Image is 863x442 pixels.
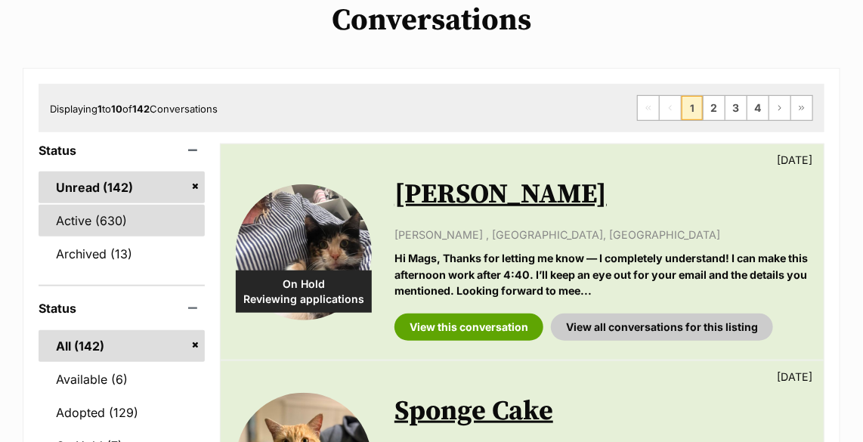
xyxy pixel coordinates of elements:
span: Page 1 [682,96,703,120]
p: [PERSON_NAME] , [GEOGRAPHIC_DATA], [GEOGRAPHIC_DATA] [394,227,809,243]
a: Page 2 [704,96,725,120]
p: [DATE] [777,152,812,168]
strong: 142 [132,103,150,115]
header: Status [39,144,205,157]
strong: 10 [111,103,122,115]
span: Reviewing applications [236,292,372,307]
a: Page 4 [747,96,769,120]
span: Previous page [660,96,681,120]
span: First page [638,96,659,120]
a: Active (630) [39,205,205,236]
a: View all conversations for this listing [551,314,773,341]
div: On Hold [236,270,372,313]
a: Page 3 [725,96,747,120]
a: All (142) [39,330,205,362]
a: View this conversation [394,314,543,341]
a: [PERSON_NAME] [394,178,607,212]
a: Archived (13) [39,238,205,270]
img: Frankie [236,184,372,320]
header: Status [39,301,205,315]
strong: 1 [97,103,102,115]
nav: Pagination [637,95,813,121]
a: Sponge Cake [394,394,553,428]
a: Available (6) [39,363,205,395]
a: Adopted (129) [39,397,205,428]
a: Next page [769,96,790,120]
p: [DATE] [777,369,812,385]
span: Displaying to of Conversations [50,103,218,115]
a: Last page [791,96,812,120]
p: Hi Mags, Thanks for letting me know — I completely understand! I can make this afternoon work aft... [394,250,809,298]
a: Unread (142) [39,172,205,203]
